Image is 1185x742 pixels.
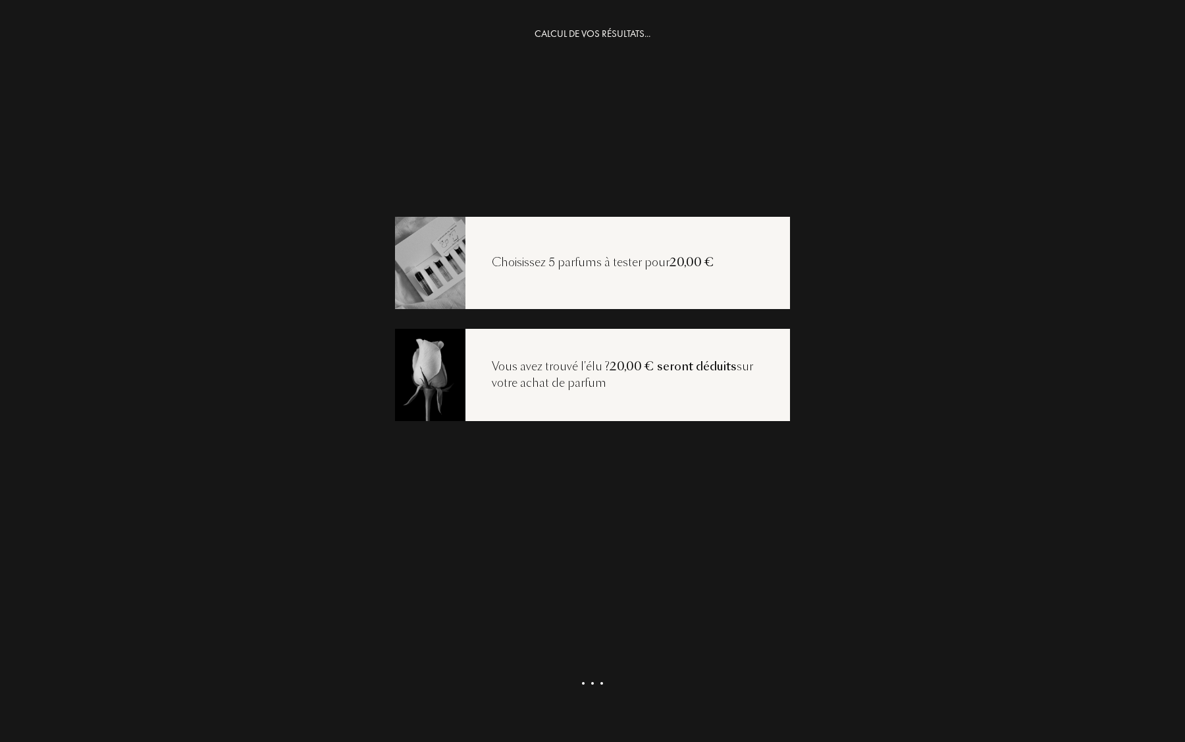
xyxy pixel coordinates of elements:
[394,215,465,310] img: recoload1.png
[535,26,650,42] div: CALCUL DE VOS RÉSULTATS...
[465,254,741,271] div: Choisissez 5 parfums à tester pour
[610,358,737,374] span: 20,00 € seront déduits
[670,254,714,270] span: 20,00 €
[465,358,790,392] div: Vous avez trouvé l'élu ? sur votre achat de parfum
[394,327,465,422] img: recoload3.png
